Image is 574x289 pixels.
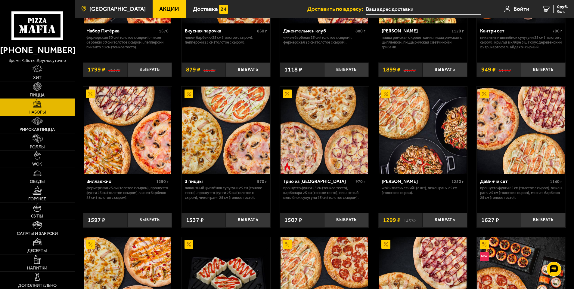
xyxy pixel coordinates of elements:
[185,35,267,45] p: Чикен Барбекю 25 см (толстое с сыром), Пепперони 25 см (толстое с сыром).
[20,128,55,132] span: Римская пицца
[324,62,369,77] button: Выбрать
[88,217,105,223] span: 1597 ₽
[382,178,450,184] div: [PERSON_NAME]
[281,87,368,174] img: Трио из Рио
[88,67,105,73] span: 1799 ₽
[86,28,157,34] div: Набор Пятёрка
[156,179,169,184] span: 1290 г
[283,240,292,249] img: Акционный
[283,35,365,45] p: Чикен Барбекю 25 см (толстое с сыром), Фермерская 25 см (толстое с сыром).
[480,240,489,249] img: Акционный
[283,186,365,200] p: Прошутто Фунги 25 см (тонкое тесто), Карбонара 25 см (тонкое тесто), Пикантный цыплёнок сулугуни ...
[29,110,46,114] span: Наборы
[83,87,172,174] a: АкционныйВилладжио
[219,5,228,14] img: 15daf4d41897b9f0e9f617042186c801.svg
[307,6,366,12] span: Доставить по адресу:
[185,28,256,34] div: Вкусная парочка
[186,67,200,73] span: 879 ₽
[226,62,270,77] button: Выбрать
[30,145,45,149] span: Роллы
[86,90,95,99] img: Акционный
[127,213,172,227] button: Выбрать
[28,197,46,201] span: Горячее
[480,28,551,34] div: Кантри сет
[30,93,45,97] span: Пицца
[27,266,47,270] span: Напитки
[382,28,450,34] div: [PERSON_NAME]
[521,213,566,227] button: Выбрать
[477,87,565,174] img: ДаВинчи сет
[86,240,95,249] img: Акционный
[366,4,481,15] input: Ваш адрес доставки
[481,217,499,223] span: 1627 ₽
[203,67,216,73] s: 1068 ₽
[381,90,390,99] img: Акционный
[451,179,464,184] span: 1250 г
[86,35,169,50] p: Фермерская 30 см (толстое с сыром), Чикен Барбекю 30 см (толстое с сыром), Пепперони Пиканто 30 с...
[404,67,416,73] s: 2137 ₽
[451,29,464,34] span: 1120 г
[480,35,562,50] p: Пикантный цыплёнок сулугуни 25 см (толстое с сыром), крылья в кляре 5 шт соус деревенский 25 гр, ...
[423,62,467,77] button: Выбрать
[550,179,562,184] span: 1140 г
[381,240,390,249] img: Акционный
[17,232,58,236] span: Салаты и закуски
[383,67,401,73] span: 1899 ₽
[18,284,57,288] span: Дополнительно
[86,178,155,184] div: Вилладжио
[283,178,354,184] div: Трио из [GEOGRAPHIC_DATA]
[257,179,267,184] span: 970 г
[27,249,47,253] span: Десерты
[89,6,146,12] span: [GEOGRAPHIC_DATA]
[324,213,369,227] button: Выбрать
[31,214,43,218] span: Супы
[480,90,489,99] img: Акционный
[355,179,365,184] span: 970 г
[127,62,172,77] button: Выбрать
[552,29,562,34] span: 700 г
[383,217,401,223] span: 1299 ₽
[477,87,566,174] a: АкционныйДаВинчи сет
[404,217,416,223] s: 1457 ₽
[257,29,267,34] span: 860 г
[32,162,42,166] span: WOK
[379,87,467,174] img: Вилла Капри
[283,90,292,99] img: Акционный
[480,186,562,200] p: Прошутто Фунги 25 см (толстое с сыром), Чикен Ранч 25 см (толстое с сыром), Мясная Барбекю 25 см ...
[30,180,45,184] span: Обеды
[185,90,194,99] img: Акционный
[182,87,270,174] a: Акционный3 пиццы
[378,87,467,174] a: АкционныйВилла Капри
[186,217,204,223] span: 1537 ₽
[355,29,365,34] span: 880 г
[284,217,302,223] span: 1507 ₽
[280,87,369,174] a: АкционныйОстрое блюдоТрио из Рио
[382,35,464,50] p: Пицца Римская с креветками, Пицца Римская с цыплёнком, Пицца Римская с ветчиной и грибами.
[33,76,42,80] span: Хит
[284,67,302,73] span: 1118 ₽
[182,87,270,174] img: 3 пиццы
[185,178,256,184] div: 3 пиццы
[159,29,169,34] span: 1670
[108,67,120,73] s: 2537 ₽
[557,10,568,13] span: 0 шт.
[521,62,566,77] button: Выбрать
[226,213,270,227] button: Выбрать
[185,240,194,249] img: Акционный
[159,6,179,12] span: Акции
[480,252,489,261] img: Новинка
[185,186,267,200] p: Пикантный цыплёнок сулугуни 25 см (тонкое тесто), Прошутто Фунги 25 см (толстое с сыром), Чикен Р...
[382,186,464,195] p: Wok классический L (2 шт), Чикен Ранч 25 см (толстое с сыром).
[499,67,511,73] s: 1147 ₽
[193,6,218,12] span: Доставка
[84,87,171,174] img: Вилладжио
[86,186,169,200] p: Фермерская 25 см (толстое с сыром), Прошутто Фунги 25 см (толстое с сыром), Чикен Барбекю 25 см (...
[480,178,548,184] div: ДаВинчи сет
[513,6,529,12] span: Войти
[423,213,467,227] button: Выбрать
[283,28,354,34] div: Джентельмен клуб
[481,67,496,73] span: 949 ₽
[557,5,568,9] span: 0 руб.
[283,162,292,171] img: Острое блюдо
